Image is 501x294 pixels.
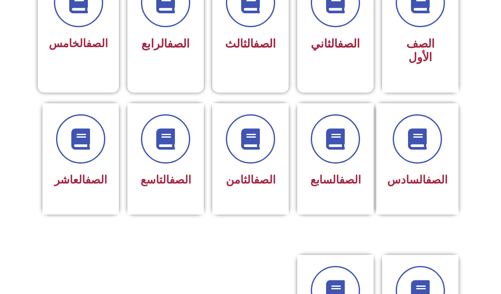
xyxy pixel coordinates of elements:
span: السابع [310,173,361,186]
span: التاسع [141,173,191,186]
span: العاشر [54,173,107,186]
span: الثاني [311,37,360,51]
a: الصف [339,173,361,186]
a: الصف [426,173,448,186]
span: الخامس [49,37,108,50]
a: الصف [169,173,191,186]
span: الثامن [226,173,276,186]
a: الصف [167,37,190,51]
span: الثالث [225,37,276,51]
a: الصف [86,37,108,50]
a: الصف [254,173,276,186]
span: الرابع [141,37,190,51]
a: الصف [338,37,360,51]
a: الصف [85,173,107,186]
span: الصف الأول [406,37,435,64]
a: الصف [253,37,276,51]
span: السادس [387,173,448,186]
